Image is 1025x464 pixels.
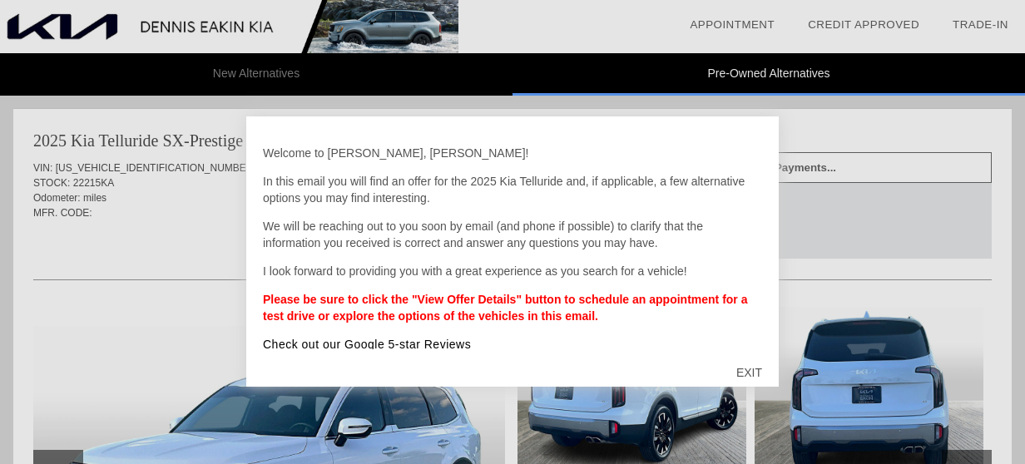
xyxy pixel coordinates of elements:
a: Appointment [690,18,775,31]
a: Credit Approved [808,18,919,31]
p: I look forward to providing you with a great experience as you search for a vehicle! [263,263,762,279]
a: Trade-In [953,18,1008,31]
p: Welcome to [PERSON_NAME], [PERSON_NAME]! [263,145,762,161]
p: We will be reaching out to you soon by email (and phone if possible) to clarify that the informat... [263,218,762,251]
a: Check out our Google 5-star Reviews [263,338,471,351]
strong: Please be sure to click the "View Offer Details" button to schedule an appointment for a test dri... [263,293,747,323]
p: In this email you will find an offer for the 2025 Kia Telluride and, if applicable, a few alterna... [263,173,762,206]
div: EXIT [720,348,779,397]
